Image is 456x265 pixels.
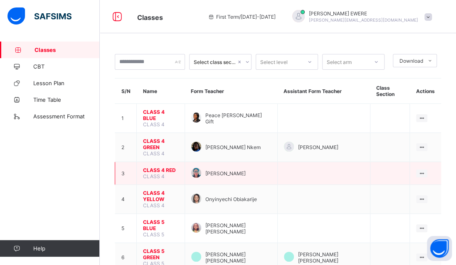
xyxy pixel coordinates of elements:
[143,202,165,209] span: CLASS 4
[205,170,246,177] span: [PERSON_NAME]
[410,79,441,104] th: Actions
[327,54,352,70] div: Select arm
[143,150,165,157] span: CLASS 4
[194,59,236,65] div: Select class section
[115,185,137,214] td: 4
[205,222,271,235] span: [PERSON_NAME] [PERSON_NAME]
[33,245,99,252] span: Help
[399,58,423,64] span: Download
[298,144,338,150] span: [PERSON_NAME]
[143,219,178,231] span: CLASS 5 BLUE
[33,113,100,120] span: Assessment Format
[185,79,277,104] th: Form Teacher
[137,79,185,104] th: Name
[208,14,276,20] span: session/term information
[143,231,164,238] span: CLASS 5
[370,79,410,104] th: Class Section
[427,236,452,261] button: Open asap
[115,162,137,185] td: 3
[284,10,436,24] div: JOSHUAEWERE
[143,167,178,173] span: CLASS 4 RED
[115,133,137,162] td: 2
[143,248,178,260] span: CLASS 5 GREEN
[7,7,71,25] img: safsims
[205,196,257,202] span: Onyinyechi Obiakarije
[115,214,137,243] td: 5
[115,104,137,133] td: 1
[143,121,165,128] span: CLASS 4
[205,251,271,264] span: [PERSON_NAME] [PERSON_NAME]
[33,63,100,70] span: CBT
[143,138,178,150] span: CLASS 4 GREEN
[309,10,418,17] span: [PERSON_NAME] EWERE
[260,54,288,70] div: Select level
[143,173,165,179] span: CLASS 4
[205,112,271,125] span: Peace [PERSON_NAME] Gift
[309,17,418,22] span: [PERSON_NAME][EMAIL_ADDRESS][DOMAIN_NAME]
[35,47,100,53] span: Classes
[205,144,261,150] span: [PERSON_NAME] Nkem
[33,80,100,86] span: Lesson Plan
[143,109,178,121] span: CLASS 4 BLUE
[115,79,137,104] th: S/N
[298,251,364,264] span: [PERSON_NAME] [PERSON_NAME]
[143,190,178,202] span: CLASS 4 YELLOW
[137,13,163,22] span: Classes
[277,79,370,104] th: Assistant Form Teacher
[33,96,100,103] span: Time Table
